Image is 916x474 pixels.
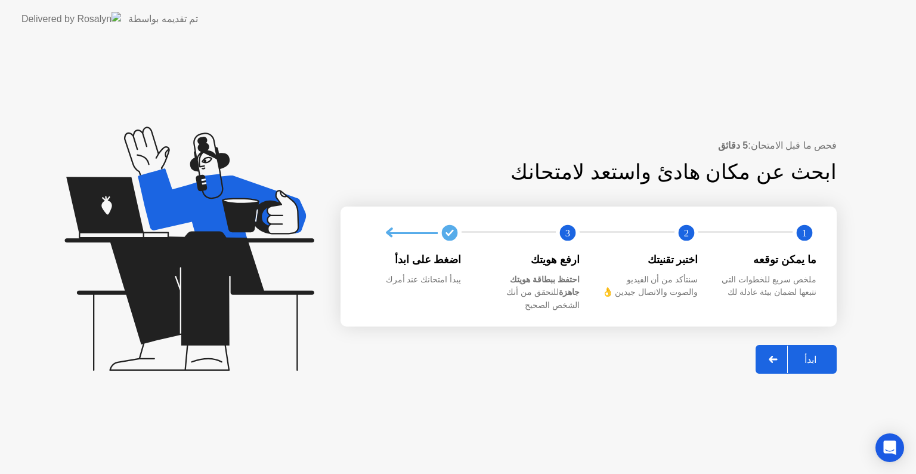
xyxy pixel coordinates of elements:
[788,354,833,365] div: ابدأ
[875,433,904,462] div: Open Intercom Messenger
[717,273,817,299] div: ملخص سريع للخطوات التي نتبعها لضمان بيئة عادلة لك
[565,227,570,239] text: 3
[417,156,837,188] div: ابحث عن مكان هادئ واستعد لامتحانك
[599,273,698,299] div: سنتأكد من أن الفيديو والصوت والاتصال جيدين 👌
[756,345,837,374] button: ابدأ
[718,140,748,150] b: 5 دقائق
[717,252,817,267] div: ما يمكن توقعه
[362,273,462,287] div: يبدأ امتحانك عند أمرك
[128,12,198,26] div: تم تقديمه بواسطة
[510,275,580,297] b: احتفظ ببطاقة هويتك جاهزة
[802,227,807,239] text: 1
[683,227,688,239] text: 2
[21,12,121,26] img: Delivered by Rosalyn
[341,138,837,153] div: فحص ما قبل الامتحان:
[481,252,580,267] div: ارفع هويتك
[362,252,462,267] div: اضغط على ابدأ
[599,252,698,267] div: اختبر تقنيتك
[481,273,580,312] div: للتحقق من أنك الشخص الصحيح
